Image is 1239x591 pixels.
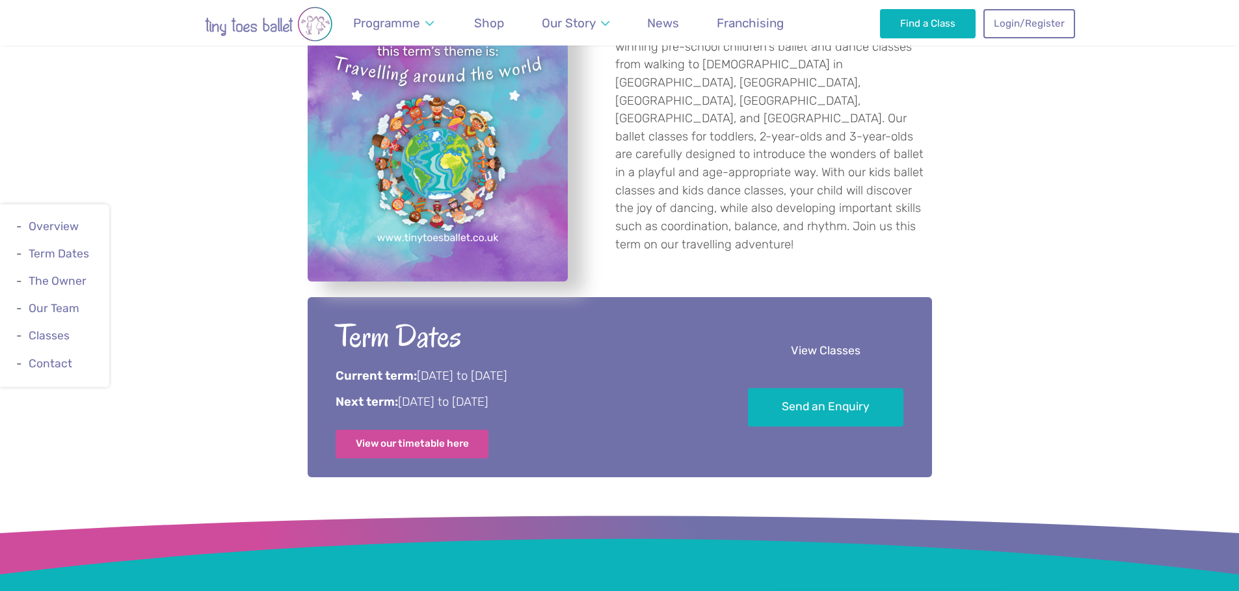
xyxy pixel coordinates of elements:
[474,16,504,31] span: Shop
[29,247,89,260] a: Term Dates
[29,357,72,370] a: Contact
[717,16,784,31] span: Franchising
[336,430,489,458] a: View our timetable here
[615,20,932,254] p: Miss [PERSON_NAME] welcomes you offering award-winning pre-school children's ballet and dance cla...
[535,8,615,38] a: Our Story
[542,16,596,31] span: Our Story
[336,316,712,357] h2: Term Dates
[29,330,70,343] a: Classes
[29,274,87,287] a: The Owner
[336,395,398,409] strong: Next term:
[336,368,712,385] p: [DATE] to [DATE]
[748,333,903,371] a: View Classes
[880,9,976,38] a: Find a Class
[748,388,903,427] a: Send an Enquiry
[336,394,712,411] p: [DATE] to [DATE]
[647,16,679,31] span: News
[711,8,790,38] a: Franchising
[29,302,79,315] a: Our Team
[641,8,686,38] a: News
[983,9,1074,38] a: Login/Register
[165,7,373,42] img: tiny toes ballet
[468,8,511,38] a: Shop
[336,369,417,383] strong: Current term:
[353,16,420,31] span: Programme
[29,220,79,233] a: Overview
[347,8,440,38] a: Programme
